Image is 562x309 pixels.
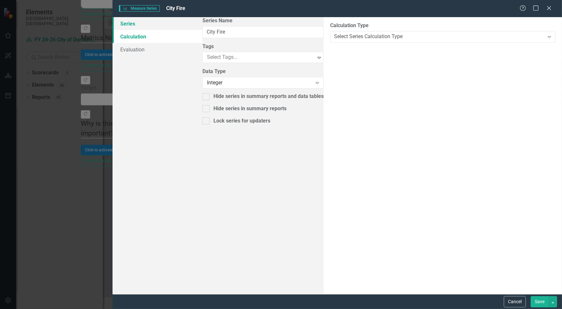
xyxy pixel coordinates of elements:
[207,79,312,87] div: Integer
[202,43,324,50] label: Tags
[202,17,324,25] label: Series Name
[202,26,324,38] input: Series Name
[113,17,202,30] a: Series
[330,22,556,29] label: Calculation Type
[113,43,202,56] a: Evaluation
[531,296,549,307] button: Save
[213,93,324,100] div: Hide series in summary reports and data tables
[202,68,324,75] label: Data Type
[334,33,403,40] div: Select Series Calculation Type
[166,5,185,11] span: City Fire
[113,30,202,43] a: Calculation
[504,296,526,307] button: Cancel
[119,5,160,12] span: Measure Series
[213,117,270,125] div: Lock series for updaters
[213,105,286,112] div: Hide series in summary reports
